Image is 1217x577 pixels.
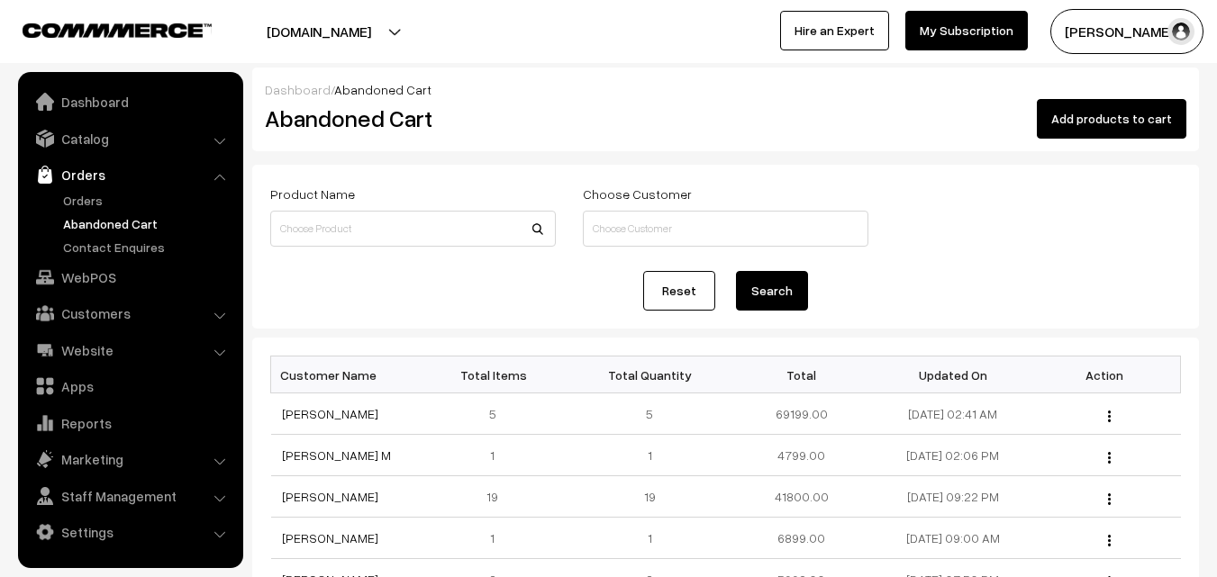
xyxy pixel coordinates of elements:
td: [DATE] 02:41 AM [877,393,1029,435]
th: Total Items [422,356,574,393]
td: [DATE] 09:22 PM [877,476,1029,518]
td: 4799.00 [725,435,876,476]
td: 1 [574,435,725,476]
a: [PERSON_NAME] M [282,447,391,463]
td: 6899.00 [725,518,876,559]
th: Customer Name [271,356,422,393]
td: 41800.00 [725,476,876,518]
button: [DOMAIN_NAME] [204,9,434,54]
a: Dashboard [265,82,331,97]
label: Product Name [270,185,355,203]
a: Dashboard [23,86,237,118]
a: Website [23,334,237,366]
td: 1 [574,518,725,559]
label: Choose Customer [583,185,692,203]
a: Orders [59,191,237,210]
img: Menu [1108,535,1111,546]
th: Total [725,356,876,393]
th: Total Quantity [574,356,725,393]
th: Updated On [877,356,1029,393]
td: 19 [422,476,574,518]
a: COMMMERCE [23,18,180,40]
td: 5 [422,393,574,435]
a: Contact Enquires [59,238,237,257]
img: COMMMERCE [23,23,212,37]
td: 69199.00 [725,393,876,435]
h2: Abandoned Cart [265,104,554,132]
span: Abandoned Cart [334,82,431,97]
a: Orders [23,158,237,191]
a: Settings [23,516,237,548]
td: 5 [574,393,725,435]
button: Add products to cart [1037,99,1186,139]
a: Staff Management [23,480,237,512]
td: [DATE] 02:06 PM [877,435,1029,476]
div: / [265,80,1186,99]
td: 1 [422,518,574,559]
a: Catalog [23,122,237,155]
a: My Subscription [905,11,1028,50]
a: Apps [23,370,237,402]
a: Abandoned Cart [59,214,237,233]
img: Menu [1108,452,1111,464]
img: Menu [1108,410,1111,422]
a: Reports [23,407,237,439]
td: 19 [574,476,725,518]
td: [DATE] 09:00 AM [877,518,1029,559]
a: Marketing [23,443,237,475]
a: [PERSON_NAME] [282,530,378,545]
a: Reset [643,271,715,311]
input: Choose Customer [583,211,868,247]
img: user [1167,18,1194,45]
button: Search [736,271,808,311]
th: Action [1029,356,1180,393]
button: [PERSON_NAME] [1050,9,1203,54]
a: Customers [23,297,237,329]
a: [PERSON_NAME] [282,489,378,504]
input: Choose Product [270,211,556,247]
td: 1 [422,435,574,476]
a: Hire an Expert [780,11,889,50]
img: Menu [1108,493,1111,505]
a: WebPOS [23,261,237,293]
a: [PERSON_NAME] [282,406,378,421]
